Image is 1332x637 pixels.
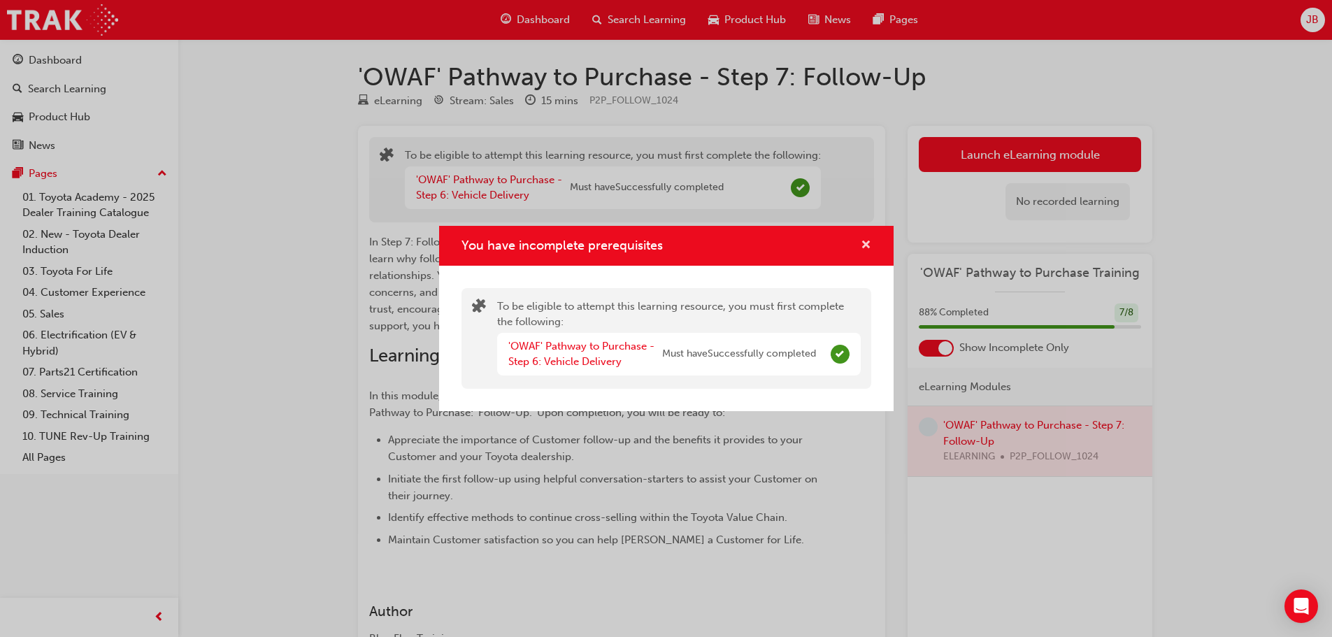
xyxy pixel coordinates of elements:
div: You have incomplete prerequisites [439,226,894,411]
div: Open Intercom Messenger [1284,589,1318,623]
span: cross-icon [861,240,871,252]
span: puzzle-icon [472,300,486,316]
span: Complete [831,345,850,364]
a: 'OWAF' Pathway to Purchase - Step 6: Vehicle Delivery [508,340,654,368]
span: Must have Successfully completed [662,346,816,362]
div: To be eligible to attempt this learning resource, you must first complete the following: [497,299,861,378]
span: You have incomplete prerequisites [461,238,663,253]
button: cross-icon [861,237,871,255]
